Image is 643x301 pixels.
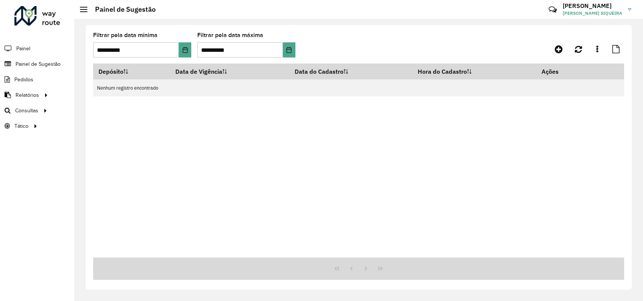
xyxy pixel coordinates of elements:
button: Choose Date [283,42,295,57]
span: Consultas [15,107,38,115]
th: Hora do Cadastro [412,64,536,79]
label: Filtrar pela data máxima [197,31,263,40]
span: Painel de Sugestão [16,60,61,68]
th: Ações [536,64,582,79]
span: Tático [14,122,28,130]
span: Relatórios [16,91,39,99]
span: [PERSON_NAME] SIQUEIRA [563,10,622,17]
th: Data de Vigência [170,64,289,79]
label: Filtrar pela data mínima [93,31,158,40]
a: Contato Rápido [545,2,561,18]
th: Depósito [93,64,170,79]
span: Painel [16,45,30,53]
h2: Painel de Sugestão [87,5,156,14]
span: Pedidos [14,76,33,84]
button: Choose Date [179,42,191,57]
h3: [PERSON_NAME] [563,2,622,9]
td: Nenhum registro encontrado [93,79,624,96]
th: Data do Cadastro [289,64,412,79]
